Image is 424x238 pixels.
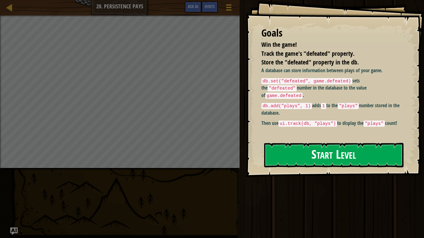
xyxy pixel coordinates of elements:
span: Win the game! [261,40,297,49]
button: Ask AI [10,227,18,235]
code: game.defeated [265,93,303,99]
code: "plays" [338,103,359,109]
p: sets the number in the database to the value of . [261,77,402,99]
span: Track the game's "defeated" property. [261,49,354,58]
code: "defeated" [268,85,297,91]
code: 1 [321,103,326,109]
p: Then use to display the count! [261,120,402,127]
li: Store the "defeated" property in the db. [254,58,401,67]
span: Hints [205,3,215,9]
p: A database can store information between plays of your game. [261,67,402,74]
code: db.set("defeated", game.defeated) [261,78,352,84]
div: Goals [261,26,402,40]
p: adds to the number stored in the database. [261,102,402,116]
span: Ask AI [188,3,198,9]
span: Store the "defeated" property in the db. [261,58,359,66]
button: Show game menu [221,1,237,16]
code: db.add("plays", 1) [261,103,312,109]
button: Ask AI [185,1,201,13]
li: Win the game! [254,40,401,49]
code: ui.track(db, "plays") [278,121,337,127]
code: "plays" [363,121,385,127]
li: Track the game's "defeated" property. [254,49,401,58]
button: Start Level [264,143,404,167]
